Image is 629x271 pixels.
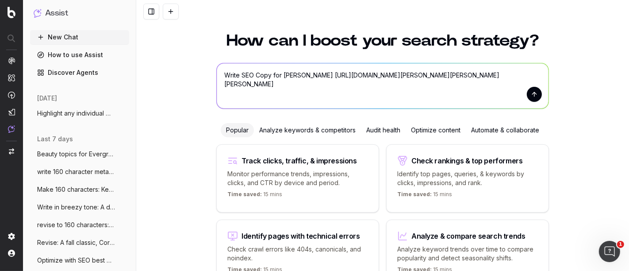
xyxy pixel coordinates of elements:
[242,232,360,240] div: Identify pages with technical errors
[397,191,452,201] p: 15 mins
[37,135,73,143] span: last 7 days
[30,200,129,214] button: Write in breezy tone: A dedicated readin
[397,191,432,197] span: Time saved:
[30,147,129,161] button: Beauty topics for Evergreen SEO impact o
[37,109,115,118] span: Highlight any individual meta titles and
[37,238,115,247] span: Revise: A fall classic, Corduroy pants a
[45,7,68,19] h1: Assist
[411,232,525,240] div: Analyze & compare search trends
[37,185,115,194] span: Make 160 characters: Keep your hair look
[30,236,129,250] button: Revise: A fall classic, Corduroy pants a
[227,245,368,263] p: Check crawl errors like 404s, canonicals, and noindex.
[30,30,129,44] button: New Chat
[599,241,620,262] iframe: Intercom live chat
[8,125,15,133] img: Assist
[30,182,129,197] button: Make 160 characters: Keep your hair look
[8,108,15,116] img: Studio
[227,191,282,201] p: 15 mins
[37,221,115,229] span: revise to 160 characters: Create the per
[34,7,126,19] button: Assist
[9,148,14,155] img: Switch project
[30,218,129,232] button: revise to 160 characters: Create the per
[242,157,357,164] div: Track clicks, traffic, & impressions
[227,170,368,187] p: Monitor performance trends, impressions, clicks, and CTR by device and period.
[37,167,115,176] span: write 160 character meta description and
[617,241,624,248] span: 1
[34,9,42,17] img: Assist
[216,33,549,49] h1: How can I boost your search strategy?
[30,66,129,80] a: Discover Agents
[30,106,129,120] button: Highlight any individual meta titles and
[30,165,129,179] button: write 160 character meta description and
[8,7,15,18] img: Botify logo
[30,253,129,267] button: Optimize with SEO best practices: Fall i
[37,203,115,212] span: Write in breezy tone: A dedicated readin
[37,256,115,265] span: Optimize with SEO best practices: Fall i
[8,91,15,99] img: Activation
[227,191,262,197] span: Time saved:
[254,123,361,137] div: Analyze keywords & competitors
[37,150,115,159] span: Beauty topics for Evergreen SEO impact o
[37,94,57,103] span: [DATE]
[30,48,129,62] a: How to use Assist
[406,123,466,137] div: Optimize content
[397,170,538,187] p: Identify top pages, queries, & keywords by clicks, impressions, and rank.
[8,74,15,81] img: Intelligence
[466,123,545,137] div: Automate & collaborate
[8,250,15,257] img: My account
[411,157,523,164] div: Check rankings & top performers
[8,233,15,240] img: Setting
[221,123,254,137] div: Popular
[397,245,538,263] p: Analyze keyword trends over time to compare popularity and detect seasonality shifts.
[217,63,548,108] textarea: Write SEO Copy for [PERSON_NAME] [URL][DOMAIN_NAME][PERSON_NAME][PERSON_NAME][PERSON_NAME]
[361,123,406,137] div: Audit health
[8,57,15,64] img: Analytics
